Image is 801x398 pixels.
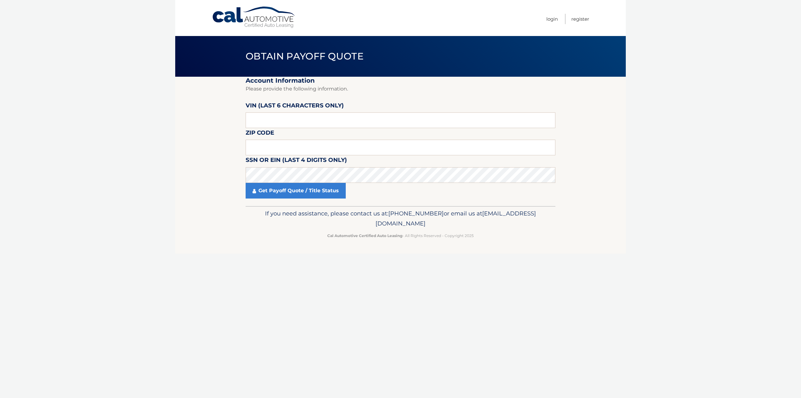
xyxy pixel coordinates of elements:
[546,14,558,24] a: Login
[246,85,555,93] p: Please provide the following information.
[246,50,364,62] span: Obtain Payoff Quote
[388,210,444,217] span: [PHONE_NUMBER]
[250,232,551,239] p: - All Rights Reserved - Copyright 2025
[212,6,296,28] a: Cal Automotive
[246,77,555,85] h2: Account Information
[246,128,274,140] label: Zip Code
[250,209,551,229] p: If you need assistance, please contact us at: or email us at
[246,101,344,112] label: VIN (last 6 characters only)
[246,183,346,199] a: Get Payoff Quote / Title Status
[571,14,589,24] a: Register
[327,233,402,238] strong: Cal Automotive Certified Auto Leasing
[246,155,347,167] label: SSN or EIN (last 4 digits only)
